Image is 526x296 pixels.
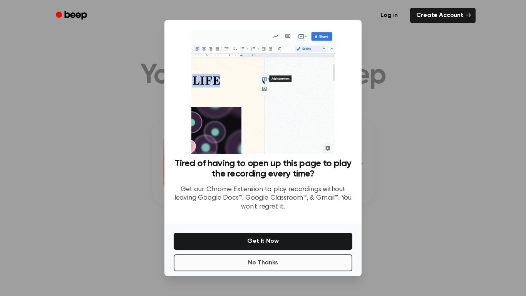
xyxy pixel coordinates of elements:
img: Beep extension in action [191,29,334,154]
a: Beep [50,8,94,23]
h3: Tired of having to open up this page to play the recording every time? [174,158,352,179]
button: Get It Now [174,233,352,250]
a: Log in [373,7,405,24]
button: No Thanks [174,254,352,271]
p: Get our Chrome Extension to play recordings without leaving Google Docs™, Google Classroom™, & Gm... [174,185,352,212]
a: Create Account [410,8,476,23]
